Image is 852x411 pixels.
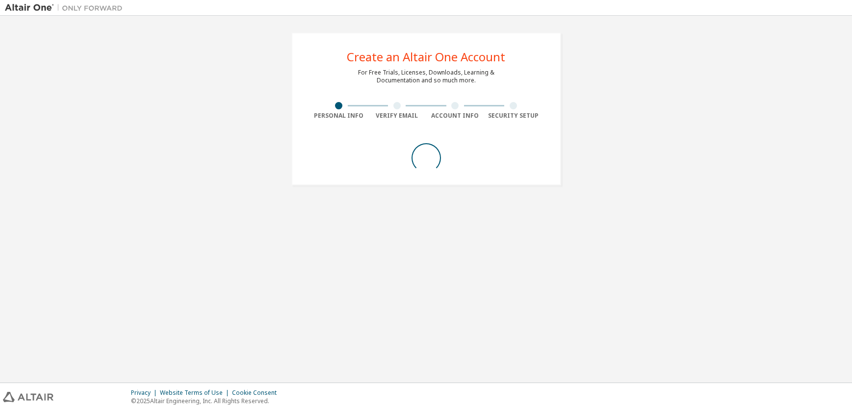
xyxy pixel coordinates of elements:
[426,112,485,120] div: Account Info
[310,112,368,120] div: Personal Info
[131,397,283,405] p: © 2025 Altair Engineering, Inc. All Rights Reserved.
[5,3,128,13] img: Altair One
[160,389,232,397] div: Website Terms of Use
[484,112,542,120] div: Security Setup
[3,392,53,402] img: altair_logo.svg
[232,389,283,397] div: Cookie Consent
[131,389,160,397] div: Privacy
[358,69,494,84] div: For Free Trials, Licenses, Downloads, Learning & Documentation and so much more.
[347,51,505,63] div: Create an Altair One Account
[368,112,426,120] div: Verify Email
